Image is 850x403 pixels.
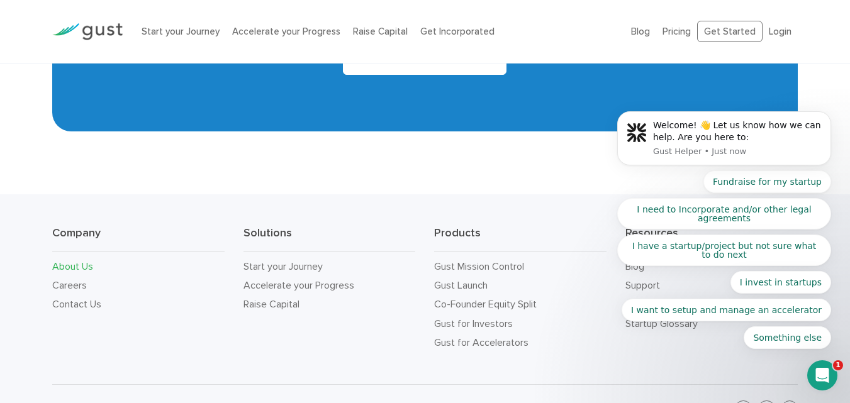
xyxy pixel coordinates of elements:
a: Co-Founder Equity Split [434,298,537,310]
a: Careers [52,279,87,291]
h3: Solutions [243,226,416,252]
img: Gust Logo [52,23,123,40]
a: Raise Capital [243,298,299,310]
a: Gust Mission Control [434,260,524,272]
h3: Products [434,226,607,252]
iframe: Intercom live chat [807,360,837,390]
h3: Company [52,226,225,252]
a: Raise Capital [353,26,408,37]
a: Start your Journey [243,260,323,272]
a: Gust for Investors [434,317,513,329]
a: Accelerate your Progress [243,279,354,291]
a: Accelerate your Progress [232,26,340,37]
a: Contact Us [52,298,101,310]
span: 1 [833,360,843,370]
a: Gust for Accelerators [434,336,528,348]
a: Gust Launch [434,279,488,291]
a: About Us [52,260,93,272]
a: Get Incorporated [420,26,495,37]
a: Start your Journey [142,26,220,37]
